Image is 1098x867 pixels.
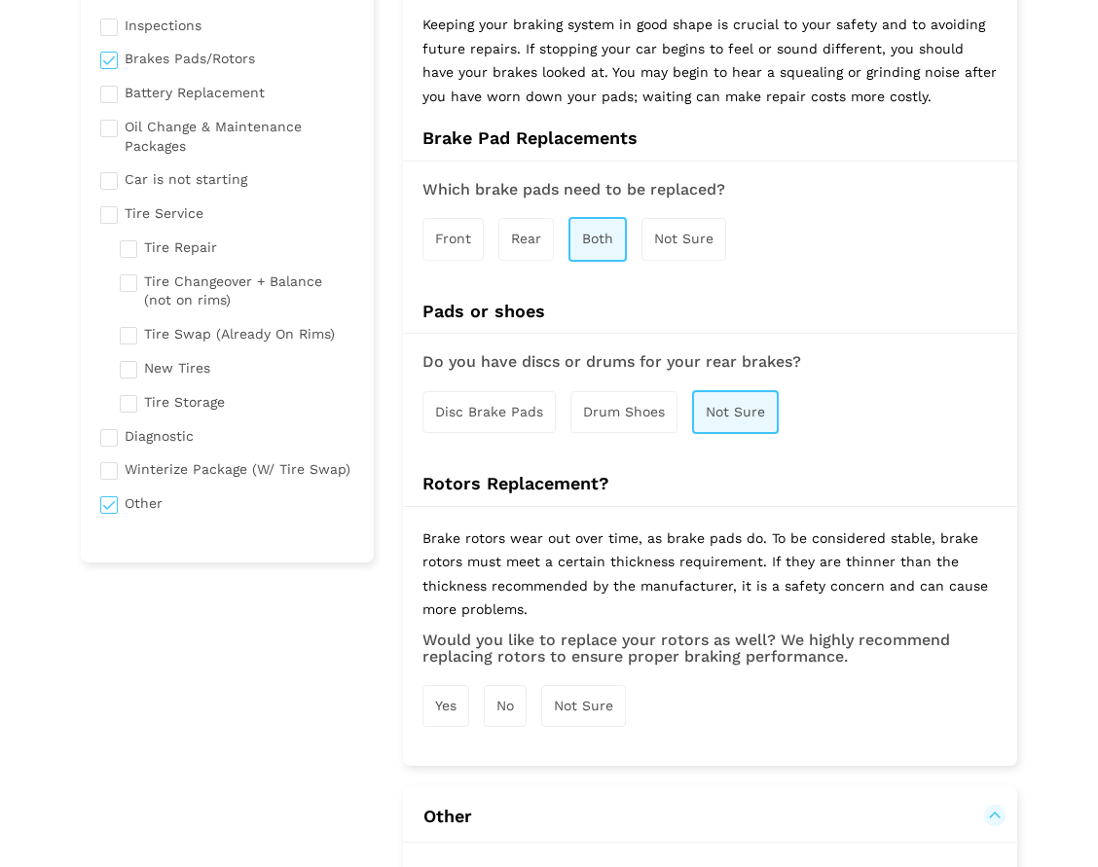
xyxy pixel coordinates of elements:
[422,805,998,828] button: Other
[554,698,613,713] span: Not Sure
[583,404,665,419] span: Drum Shoes
[706,404,765,419] span: Not Sure
[496,698,514,713] span: No
[422,353,998,371] h3: Do you have discs or drums for your rear brakes?
[582,231,613,246] span: Both
[403,301,1017,322] h4: Pads or shoes
[422,632,998,666] h3: Would you like to replace your rotors as well? We highly recommend replacing rotors to ensure pro...
[422,181,998,199] h3: Which brake pads need to be replaced?
[422,526,998,632] p: Brake rotors wear out over time, as brake pads do. To be considered stable, brake rotors must mee...
[435,231,471,246] span: Front
[435,698,457,713] span: Yes
[511,231,541,246] span: Rear
[403,473,1017,494] h4: Rotors Replacement?
[435,404,543,419] span: Disc Brake Pads
[403,127,1017,149] h4: Brake Pad Replacements
[654,231,714,246] span: Not Sure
